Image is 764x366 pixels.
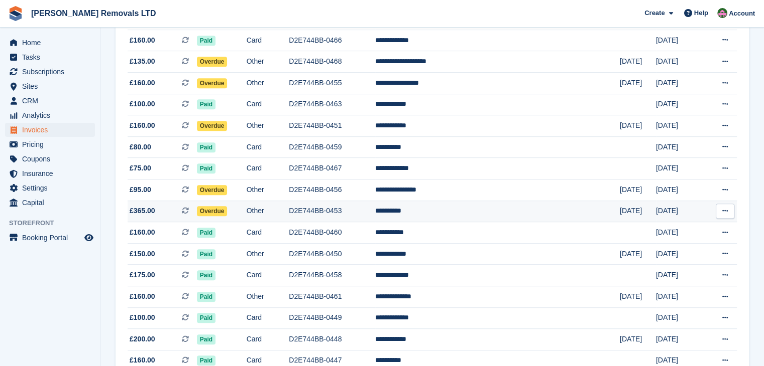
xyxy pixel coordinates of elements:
span: Paid [197,270,215,280]
span: £100.00 [130,312,155,323]
td: D2E744BB-0459 [289,136,375,158]
td: [DATE] [656,329,703,350]
span: Overdue [197,206,228,216]
a: menu [5,181,95,195]
td: Other [247,243,289,265]
td: Card [247,307,289,329]
td: D2E744BB-0460 [289,222,375,244]
td: D2E744BB-0456 [289,179,375,201]
a: menu [5,196,95,210]
span: Overdue [197,185,228,195]
a: menu [5,166,95,180]
td: Card [247,158,289,179]
td: D2E744BB-0455 [289,72,375,94]
td: [DATE] [656,286,703,307]
span: Paid [197,142,215,152]
td: Card [247,265,289,286]
span: £135.00 [130,56,155,67]
span: £160.00 [130,78,155,88]
span: Invoices [22,123,82,137]
td: [DATE] [656,307,703,329]
span: CRM [22,94,82,108]
span: £160.00 [130,291,155,302]
span: Subscriptions [22,65,82,79]
span: Storefront [9,218,100,228]
td: [DATE] [656,179,703,201]
span: Overdue [197,78,228,88]
span: Coupons [22,152,82,166]
span: £160.00 [130,227,155,238]
span: Paid [197,163,215,173]
td: [DATE] [656,265,703,286]
span: £160.00 [130,355,155,365]
span: Paid [197,249,215,259]
span: £75.00 [130,163,151,173]
span: £95.00 [130,185,151,195]
img: stora-icon-8386f47178a22dfd0bd8f6a31ec36ba5ce8667c1dd55bd0f319d3a0aa187defe.svg [8,6,23,21]
td: Other [247,72,289,94]
span: £200.00 [130,334,155,344]
td: D2E744BB-0453 [289,201,375,222]
td: [DATE] [656,94,703,115]
td: [DATE] [656,115,703,137]
td: [DATE] [620,115,656,137]
td: D2E744BB-0461 [289,286,375,307]
td: [DATE] [656,201,703,222]
span: Paid [197,313,215,323]
td: [DATE] [656,222,703,244]
a: Preview store [83,232,95,244]
span: Tasks [22,50,82,64]
span: Analytics [22,108,82,122]
span: Paid [197,334,215,344]
span: Settings [22,181,82,195]
td: Other [247,51,289,73]
span: Insurance [22,166,82,180]
td: Other [247,179,289,201]
span: £80.00 [130,142,151,152]
td: D2E744BB-0463 [289,94,375,115]
span: Overdue [197,121,228,131]
a: menu [5,36,95,50]
a: menu [5,123,95,137]
a: menu [5,108,95,122]
span: £100.00 [130,99,155,109]
td: [DATE] [620,72,656,94]
a: menu [5,65,95,79]
td: D2E744BB-0466 [289,30,375,51]
td: D2E744BB-0467 [289,158,375,179]
td: [DATE] [620,243,656,265]
span: Paid [197,228,215,238]
td: Card [247,136,289,158]
span: Capital [22,196,82,210]
td: D2E744BB-0451 [289,115,375,137]
span: Sites [22,79,82,93]
a: menu [5,137,95,151]
span: Pricing [22,137,82,151]
td: Card [247,30,289,51]
td: D2E744BB-0468 [289,51,375,73]
img: Paul Withers [717,8,727,18]
td: Other [247,201,289,222]
a: menu [5,152,95,166]
td: [DATE] [620,286,656,307]
td: [DATE] [656,158,703,179]
a: menu [5,50,95,64]
td: [DATE] [620,179,656,201]
td: [DATE] [620,329,656,350]
span: £175.00 [130,270,155,280]
span: Account [729,9,755,19]
td: Other [247,286,289,307]
span: £365.00 [130,206,155,216]
td: Card [247,222,289,244]
a: menu [5,79,95,93]
span: Paid [197,99,215,109]
td: D2E744BB-0449 [289,307,375,329]
span: Paid [197,292,215,302]
span: £150.00 [130,249,155,259]
td: D2E744BB-0458 [289,265,375,286]
span: £160.00 [130,35,155,46]
span: Paid [197,36,215,46]
td: D2E744BB-0448 [289,329,375,350]
a: menu [5,94,95,108]
td: [DATE] [620,51,656,73]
